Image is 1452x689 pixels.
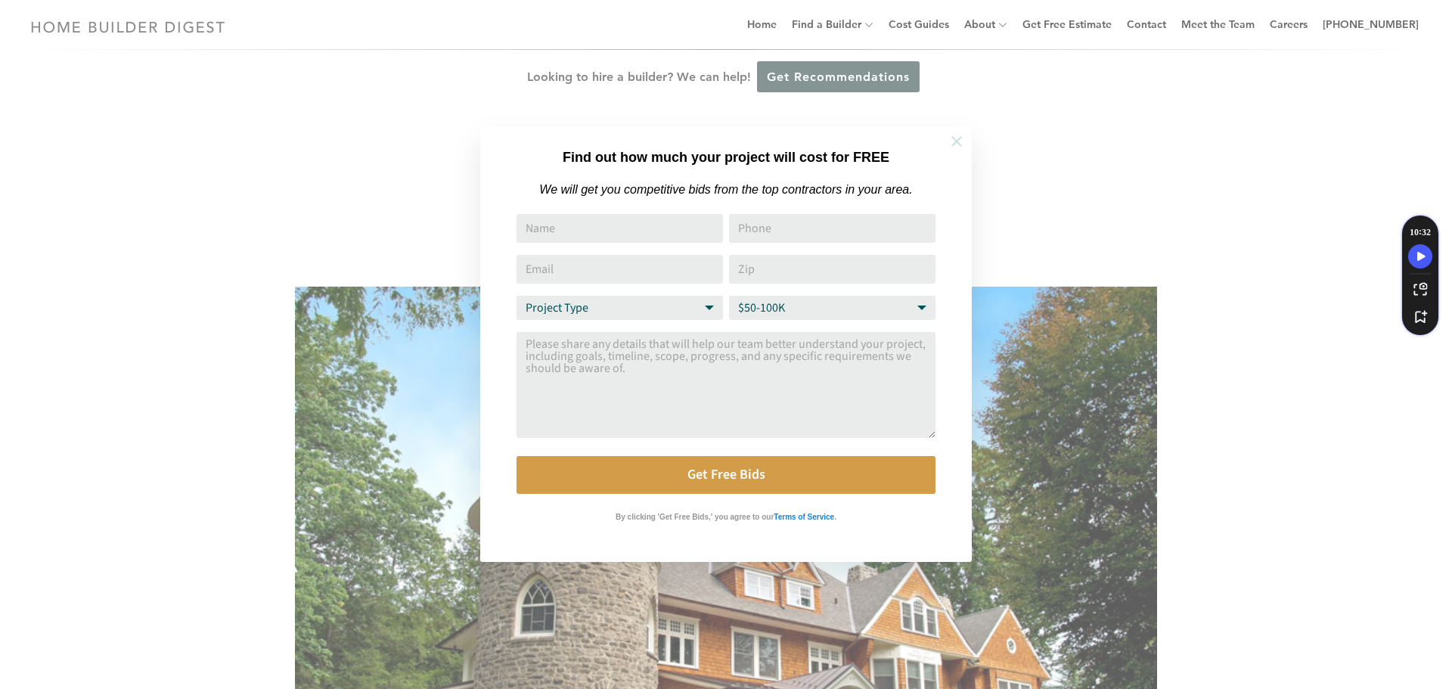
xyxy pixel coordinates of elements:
textarea: Comment or Message [517,332,935,438]
select: Budget Range [729,296,935,320]
strong: . [834,513,836,521]
input: Email Address [517,255,723,284]
a: Terms of Service [774,509,834,522]
button: Get Free Bids [517,456,935,494]
select: Project Type [517,296,723,320]
em: We will get you competitive bids from the top contractors in your area. [539,183,912,196]
iframe: Drift Widget Chat Controller [1162,580,1434,671]
input: Name [517,214,723,243]
button: Close [930,115,983,168]
input: Phone [729,214,935,243]
strong: Terms of Service [774,513,834,521]
strong: By clicking 'Get Free Bids,' you agree to our [616,513,774,521]
strong: Find out how much your project will cost for FREE [563,150,889,165]
input: Zip [729,255,935,284]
